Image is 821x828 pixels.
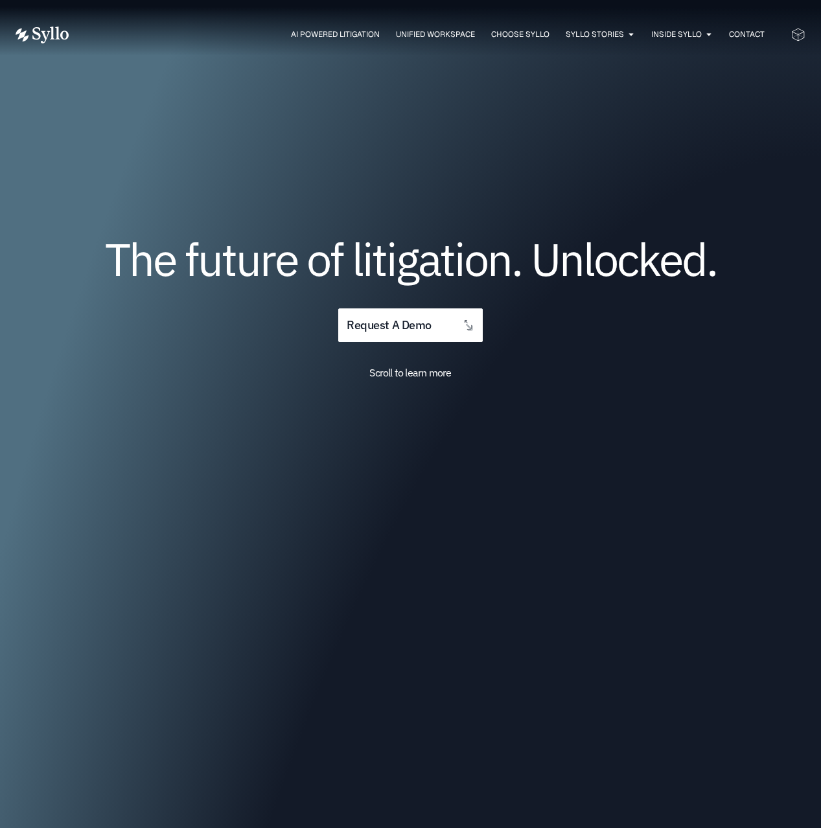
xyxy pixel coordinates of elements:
span: request a demo [347,319,431,332]
a: Syllo Stories [566,29,624,40]
a: request a demo [338,308,482,343]
nav: Menu [95,29,765,41]
h1: The future of litigation. Unlocked. [93,238,728,281]
a: Unified Workspace [396,29,475,40]
a: Contact [729,29,765,40]
a: Choose Syllo [491,29,549,40]
a: Inside Syllo [651,29,702,40]
span: Scroll to learn more [369,366,451,379]
img: Vector [16,27,69,43]
a: AI Powered Litigation [291,29,380,40]
div: Menu Toggle [95,29,765,41]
